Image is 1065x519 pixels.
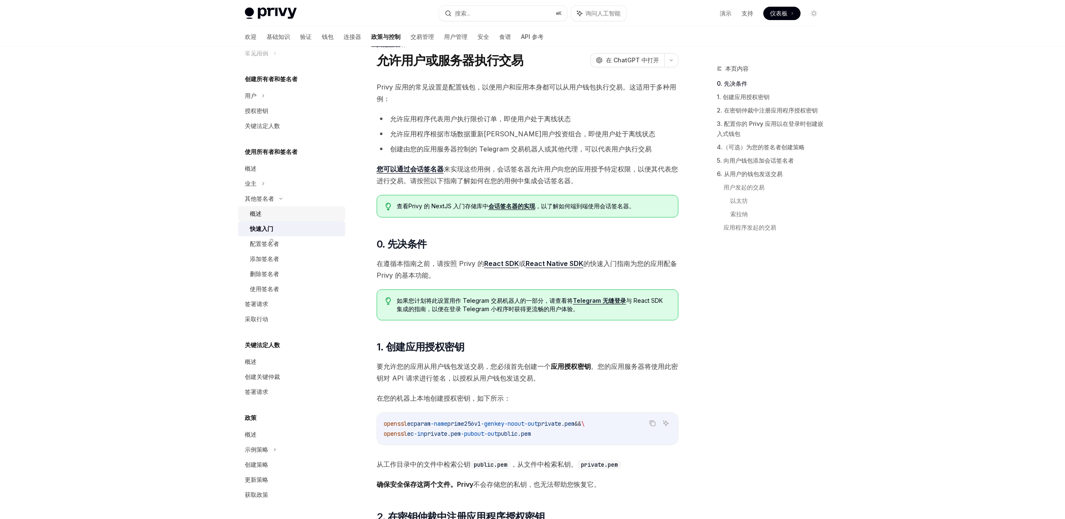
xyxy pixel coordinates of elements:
font: 如果您计划将此设置用作 Telegram 交易机器人的一部分，请查看将 [397,297,573,304]
a: 0. 先决条件 [717,77,827,90]
a: 删除签名者 [238,266,345,281]
a: 您可以通过会话签名器 [377,165,444,174]
font: 关键法定人数 [245,122,280,129]
font: 4.（可选）为您的签名者创建策略 [717,143,805,151]
font: 概述 [245,165,257,172]
a: 用户发起的交易 [724,181,827,194]
font: 授权密钥 [245,107,268,114]
font: 演示 [720,10,731,17]
a: 演示 [720,9,731,18]
span: -pubout [461,430,484,437]
font: 删除签名者 [250,270,279,277]
a: React SDK [484,259,519,268]
font: 5. 向用户钱包添加会话签名者 [717,157,794,164]
font: 用户 [245,92,257,99]
font: 或 [519,259,526,268]
font: ，会话签名器允许用户向您的应用授予特定权限，以便其代表您进行交易。请按照以下指南了解如何在您的用例中集成会话签名器。 [377,165,678,185]
font: 询问人工智能 [585,10,621,17]
a: 关键法定人数 [238,118,345,133]
a: 验证 [300,27,312,47]
font: 使用所有者和签名者 [245,148,298,155]
span: ec [407,430,414,437]
font: 3. 配置你的 Privy 应用以在登录时创建嵌入式钱包 [717,120,824,137]
font: 1. 创建应用授权密钥 [717,93,770,100]
font: 创建由您的应用服务器控制的 Telegram 交易机器人或其他代理，可以代表用户执行交易 [390,145,652,153]
font: 创建关键仲裁 [245,373,280,380]
font: 签署请求 [245,300,268,307]
font: 政策 [245,414,257,421]
font: 关键法定人数 [245,341,280,348]
font: 钱包 [322,33,334,40]
font: 仪表板 [770,10,788,17]
span: -genkey [481,420,504,427]
font: 概述 [245,358,257,365]
span: ecparam [407,420,431,427]
font: 采取行动 [245,315,268,322]
font: 允许应用程序根据市场数据重新[PERSON_NAME]用户投资组合，即使用户处于离线状态 [390,130,655,138]
a: 食谱 [499,27,511,47]
font: ，以了解如何端到端使用会话签名器。 [535,202,635,210]
font: 本页内容 [725,65,749,72]
font: ⌘ [556,10,558,16]
font: 1. 创建应用授权密钥 [377,341,464,353]
font: 允许应用程序代表用户执行限价订单，即使用户处于离线状态 [390,115,571,123]
a: 用户管理 [444,27,467,47]
a: 1. 创建应用授权密钥 [717,90,827,104]
font: 配置签名者 [250,240,279,247]
a: 快速入门 [238,221,345,236]
font: 安全 [477,33,489,40]
code: public.pem [470,460,511,469]
font: 业主 [245,180,257,187]
font: 使用签名者 [250,285,279,292]
a: 签署请求 [238,384,345,399]
font: Telegram 无缝登录 [573,297,626,304]
font: 在遵循本指南之前，请按照 Privy 的 [377,259,484,268]
a: 仪表板 [763,7,801,20]
font: 来实现这些用例 [444,165,490,173]
font: API 参考 [521,33,544,40]
span: -out [524,420,538,427]
font: 概述 [250,210,262,217]
span: private.pem [538,420,575,427]
a: 采取行动 [238,312,345,327]
a: 6. 从用户的钱包发送交易 [717,167,827,181]
a: 创建策略 [238,457,345,472]
a: 政策与控制 [371,27,400,47]
a: 概述 [238,427,345,442]
a: 安全 [477,27,489,47]
a: 授权密钥 [238,103,345,118]
font: 您可以通过会话签名器 [377,165,444,173]
span: -out [484,430,498,437]
font: 会话签名器的实现 [488,202,535,210]
img: 灯光标志 [245,8,297,19]
font: 欢迎 [245,33,257,40]
a: 概述 [238,354,345,369]
span: public.pem [498,430,531,437]
a: 索拉纳 [730,207,827,221]
font: 查看Privy 的 NextJS 入门存储库中 [397,202,488,210]
font: 验证 [300,33,312,40]
font: 食谱 [499,33,511,40]
a: 交易管理 [411,27,434,47]
a: 更新策略 [238,472,345,487]
a: 添加签名者 [238,251,345,266]
a: 基础知识 [267,27,290,47]
font: 允许用户或服务器执行交易 [377,53,524,68]
font: 快速入门 [250,225,273,232]
svg: 提示 [385,297,391,305]
font: 政策与控制 [371,33,400,40]
a: React Native SDK [526,259,583,268]
font: 6. 从用户的钱包发送交易 [717,170,783,177]
button: 询问人工智能 [660,418,671,429]
button: 搜索...⌘K [439,6,567,21]
a: 支持 [742,9,753,18]
span: prime256v1 [447,420,481,427]
a: 2. 在密钥仲裁中注册应用程序授权密钥 [717,104,827,117]
span: openssl [384,420,407,427]
a: 概述 [238,206,345,221]
a: 获取政策 [238,487,345,502]
font: 交易管理 [411,33,434,40]
font: 要允许您的应用从用户钱包发送交易，您必须首先创建一个 [377,362,551,371]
